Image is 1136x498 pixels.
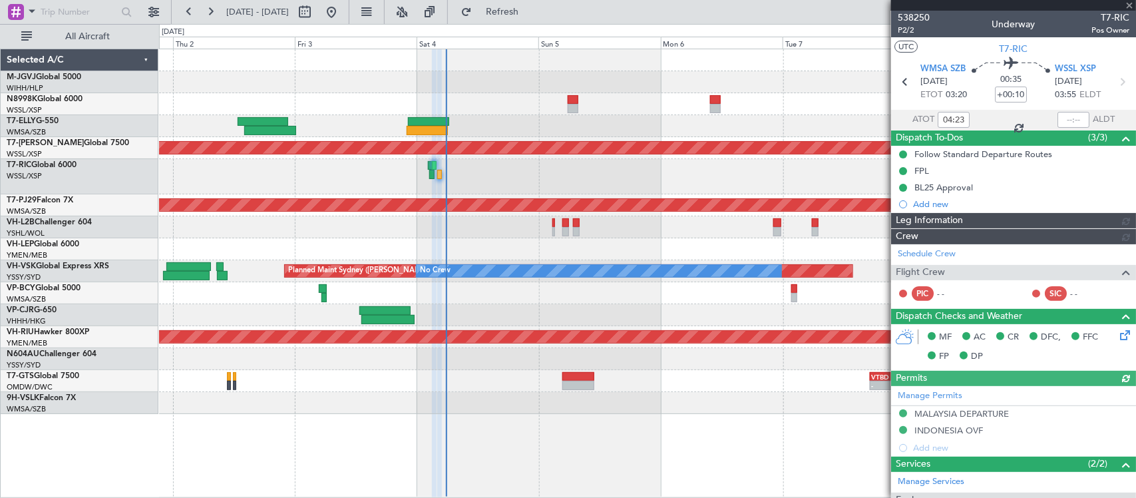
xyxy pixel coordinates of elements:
a: M-JGVJGlobal 5000 [7,73,81,81]
span: T7-ELLY [7,117,36,125]
span: ELDT [1079,89,1101,102]
input: Trip Number [41,2,117,22]
span: [DATE] - [DATE] [226,6,289,18]
span: AC [974,331,986,344]
div: No Crew [420,261,451,281]
span: FP [939,350,949,364]
span: ALDT [1093,113,1115,126]
a: WSSL/XSP [7,105,42,115]
a: T7-RICGlobal 6000 [7,161,77,169]
div: BL25 Approval [914,182,973,193]
span: VH-LEP [7,240,34,248]
span: VH-VSK [7,262,36,270]
a: T7-ELLYG-550 [7,117,59,125]
a: OMDW/DWC [7,382,53,392]
div: - [871,381,900,389]
a: WSSL/XSP [7,171,42,181]
a: T7-GTSGlobal 7500 [7,372,79,380]
span: WSSL XSP [1055,63,1096,76]
span: 03:55 [1055,89,1076,102]
span: DP [971,350,983,364]
span: FFC [1083,331,1098,344]
a: VH-L2BChallenger 604 [7,218,92,226]
span: MF [939,331,952,344]
span: (3/3) [1088,130,1107,144]
span: T7-RIC [1091,11,1129,25]
a: WMSA/SZB [7,404,46,414]
span: VH-L2B [7,218,35,226]
span: CR [1008,331,1019,344]
span: M-JGVJ [7,73,36,81]
span: 9H-VSLK [7,394,39,402]
a: 9H-VSLKFalcon 7X [7,394,76,402]
a: YSSY/SYD [7,360,41,370]
button: UTC [894,41,918,53]
a: T7-[PERSON_NAME]Global 7500 [7,139,129,147]
a: WMSA/SZB [7,294,46,304]
span: VP-BCY [7,284,35,292]
a: YSSY/SYD [7,272,41,282]
a: T7-PJ29Falcon 7X [7,196,73,204]
span: ATOT [912,113,934,126]
span: WMSA SZB [920,63,966,76]
span: DFC, [1041,331,1061,344]
a: VP-BCYGlobal 5000 [7,284,81,292]
span: P2/2 [898,25,930,36]
span: Pos Owner [1091,25,1129,36]
span: VP-CJR [7,306,34,314]
button: All Aircraft [15,26,144,47]
span: T7-[PERSON_NAME] [7,139,84,147]
a: YMEN/MEB [7,250,47,260]
span: T7-GTS [7,372,34,380]
a: YMEN/MEB [7,338,47,348]
span: Dispatch To-Dos [896,130,963,146]
span: Refresh [474,7,530,17]
span: Dispatch Checks and Weather [896,309,1022,324]
div: Fri 3 [295,37,417,49]
a: WMSA/SZB [7,127,46,137]
span: T7-RIC [7,161,31,169]
a: VH-VSKGlobal Express XRS [7,262,109,270]
span: T7-RIC [1000,42,1028,56]
div: Sun 5 [538,37,660,49]
div: Mon 6 [661,37,783,49]
button: Refresh [455,1,534,23]
a: WIHH/HLP [7,83,43,93]
div: Add new [913,198,1129,210]
span: 00:35 [1000,73,1022,87]
div: [DATE] [162,27,184,38]
div: FPL [914,165,929,176]
span: VH-RIU [7,328,34,336]
a: VH-LEPGlobal 6000 [7,240,79,248]
a: VHHH/HKG [7,316,46,326]
a: YSHL/WOL [7,228,45,238]
span: T7-PJ29 [7,196,37,204]
div: Sat 4 [417,37,538,49]
a: N604AUChallenger 604 [7,350,96,358]
div: Underway [992,18,1036,32]
span: N8998K [7,95,37,103]
div: Tue 7 [783,37,904,49]
a: VH-RIUHawker 800XP [7,328,89,336]
span: [DATE] [920,75,948,89]
span: N604AU [7,350,39,358]
div: VTBD [871,373,900,381]
div: Thu 2 [173,37,295,49]
span: [DATE] [1055,75,1082,89]
a: WSSL/XSP [7,149,42,159]
span: Services [896,457,930,472]
a: N8998KGlobal 6000 [7,95,83,103]
div: Planned Maint Sydney ([PERSON_NAME] Intl) [288,261,443,281]
span: 538250 [898,11,930,25]
a: VP-CJRG-650 [7,306,57,314]
div: Follow Standard Departure Routes [914,148,1052,160]
span: (2/2) [1088,457,1107,471]
a: Manage Services [898,475,964,489]
span: 03:20 [946,89,967,102]
span: ETOT [920,89,942,102]
span: All Aircraft [35,32,140,41]
a: WMSA/SZB [7,206,46,216]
